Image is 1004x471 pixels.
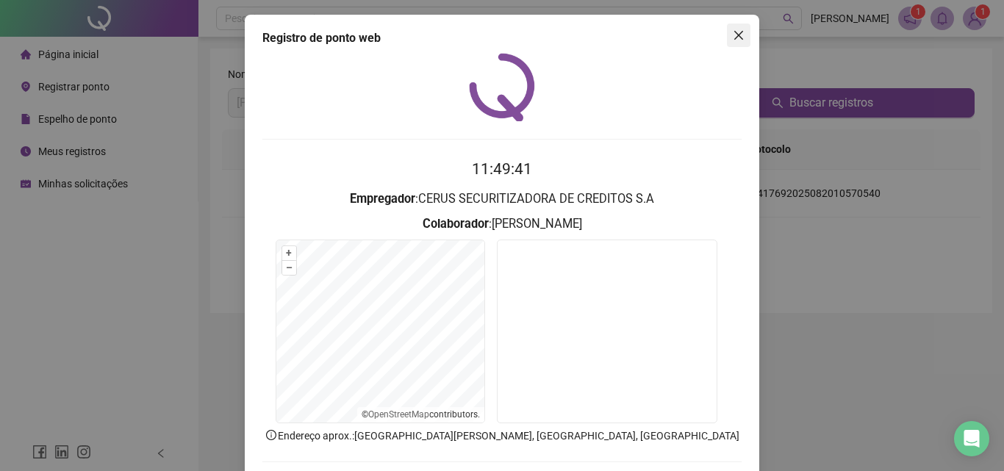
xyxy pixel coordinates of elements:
h3: : [PERSON_NAME] [262,215,742,234]
button: – [282,261,296,275]
span: close [733,29,745,41]
p: Endereço aprox. : [GEOGRAPHIC_DATA][PERSON_NAME], [GEOGRAPHIC_DATA], [GEOGRAPHIC_DATA] [262,428,742,444]
a: OpenStreetMap [368,409,429,420]
span: info-circle [265,428,278,442]
strong: Empregador [350,192,415,206]
div: Registro de ponto web [262,29,742,47]
li: © contributors. [362,409,480,420]
time: 11:49:41 [472,160,532,178]
button: Close [727,24,750,47]
strong: Colaborador [423,217,489,231]
div: Open Intercom Messenger [954,421,989,456]
button: + [282,246,296,260]
h3: : CERUS SECURITIZADORA DE CREDITOS S.A [262,190,742,209]
img: QRPoint [469,53,535,121]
